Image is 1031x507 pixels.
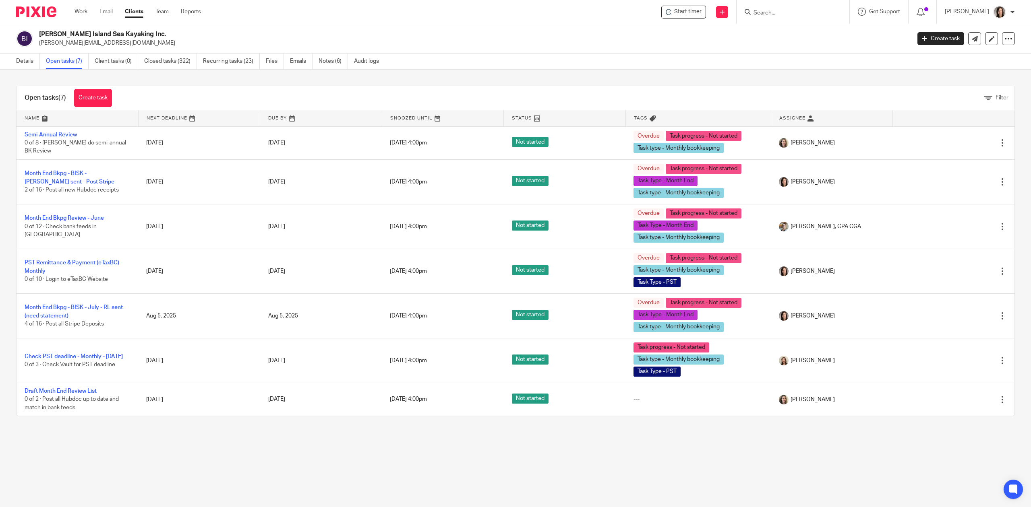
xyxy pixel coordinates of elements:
[634,176,698,186] span: Task Type - Month End
[75,8,87,16] a: Work
[512,354,549,365] span: Not started
[25,397,119,411] span: 0 of 2 · Post all Hubdoc up to date and match in bank feeds
[390,397,427,402] span: [DATE] 4:00pm
[791,267,835,275] span: [PERSON_NAME]
[634,322,724,332] span: Task type - Monthly bookkeeping
[25,132,77,138] a: Semi-Annual Review
[390,224,427,229] span: [DATE] 4:00pm
[634,131,664,141] span: Overdue
[779,177,789,187] img: Danielle%20photo.jpg
[99,8,113,16] a: Email
[512,116,532,120] span: Status
[25,354,123,359] a: Check PST deadline - Monthly - [DATE]
[634,310,698,320] span: Task Type - Month End
[181,8,201,16] a: Reports
[512,137,549,147] span: Not started
[779,395,789,404] img: IMG_7896.JPG
[268,224,285,229] span: [DATE]
[791,357,835,365] span: [PERSON_NAME]
[634,164,664,174] span: Overdue
[25,276,108,282] span: 0 of 10 · Login to eTaxBC Website
[144,54,197,69] a: Closed tasks (322)
[290,54,313,69] a: Emails
[138,249,260,293] td: [DATE]
[25,171,114,184] a: Month End Bkpg - BISK - [PERSON_NAME] sent - Post Stripe
[25,260,122,274] a: PST Remittance & Payment (eTaxBC) - Monthly
[25,305,123,318] a: Month End Bkpg - BISK - July - RL sent (need statement)
[634,298,664,308] span: Overdue
[753,10,825,17] input: Search
[791,139,835,147] span: [PERSON_NAME]
[46,54,89,69] a: Open tasks (7)
[138,204,260,249] td: [DATE]
[25,224,97,238] span: 0 of 12 · Check bank feeds in [GEOGRAPHIC_DATA]
[869,9,900,14] span: Get Support
[666,131,741,141] span: Task progress - Not started
[319,54,348,69] a: Notes (6)
[791,223,861,231] span: [PERSON_NAME], CPA CGA
[390,179,427,185] span: [DATE] 4:00pm
[25,94,66,102] h1: Open tasks
[25,362,115,367] span: 0 of 3 · Check Vault for PST deadline
[666,164,741,174] span: Task progress - Not started
[25,140,126,154] span: 0 of 8 · [PERSON_NAME] do semi-annual BK Review
[945,8,989,16] p: [PERSON_NAME]
[125,8,143,16] a: Clients
[138,126,260,159] td: [DATE]
[779,222,789,231] img: Chrissy%20McGale%20Bio%20Pic%201.jpg
[390,116,433,120] span: Snoozed Until
[25,215,104,221] a: Month End Bkpg Review - June
[39,39,905,47] p: [PERSON_NAME][EMAIL_ADDRESS][DOMAIN_NAME]
[634,367,681,377] span: Task Type - PST
[791,178,835,186] span: [PERSON_NAME]
[634,265,724,275] span: Task type - Monthly bookkeeping
[268,313,298,319] span: Aug 5, 2025
[634,354,724,365] span: Task type - Monthly bookkeeping
[779,311,789,321] img: Danielle%20photo.jpg
[95,54,138,69] a: Client tasks (0)
[634,143,724,153] span: Task type - Monthly bookkeeping
[634,253,664,263] span: Overdue
[138,159,260,204] td: [DATE]
[512,176,549,186] span: Not started
[268,140,285,146] span: [DATE]
[58,95,66,101] span: (7)
[16,54,40,69] a: Details
[39,30,732,39] h2: [PERSON_NAME] Island Sea Kayaking Inc.
[779,266,789,276] img: Danielle%20photo.jpg
[390,268,427,274] span: [DATE] 4:00pm
[155,8,169,16] a: Team
[634,342,709,352] span: Task progress - Not started
[917,32,964,45] a: Create task
[634,233,724,243] span: Task type - Monthly bookkeeping
[634,277,681,287] span: Task Type - PST
[266,54,284,69] a: Files
[268,268,285,274] span: [DATE]
[268,179,285,185] span: [DATE]
[634,221,698,231] span: Task Type - Month End
[16,30,33,47] img: svg%3E
[993,6,1006,19] img: Danielle%20photo.jpg
[791,312,835,320] span: [PERSON_NAME]
[634,188,724,198] span: Task type - Monthly bookkeeping
[25,321,104,327] span: 4 of 16 · Post all Stripe Deposits
[354,54,385,69] a: Audit logs
[138,293,260,338] td: Aug 5, 2025
[203,54,260,69] a: Recurring tasks (23)
[512,265,549,275] span: Not started
[390,140,427,146] span: [DATE] 4:00pm
[512,394,549,404] span: Not started
[779,356,789,365] img: Morgan.JPG
[268,397,285,402] span: [DATE]
[138,338,260,383] td: [DATE]
[634,116,648,120] span: Tags
[779,138,789,148] img: IMG_7896.JPG
[390,313,427,319] span: [DATE] 4:00pm
[25,187,119,193] span: 2 of 16 · Post all new Hubdoc receipts
[661,6,706,19] div: Bowen Island Sea Kayaking Inc.
[666,253,741,263] span: Task progress - Not started
[138,383,260,416] td: [DATE]
[996,95,1008,101] span: Filter
[674,8,702,16] span: Start timer
[791,396,835,404] span: [PERSON_NAME]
